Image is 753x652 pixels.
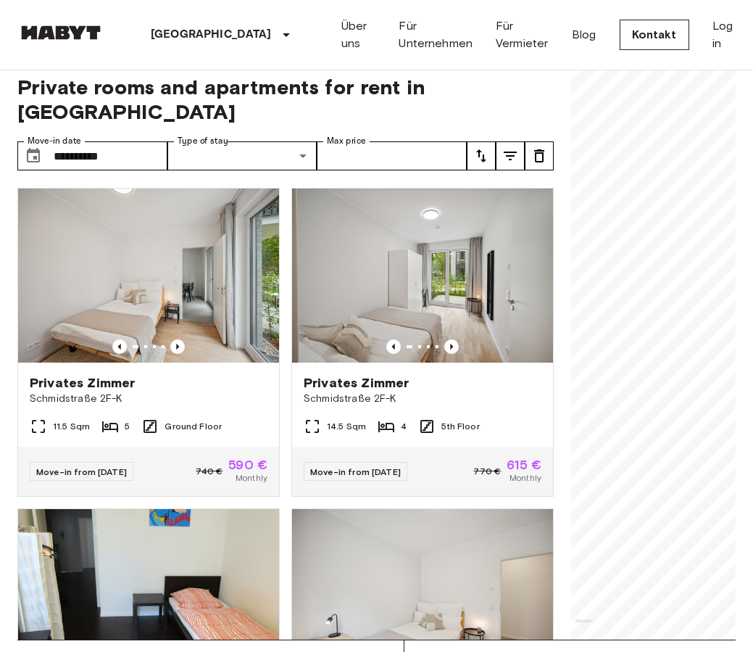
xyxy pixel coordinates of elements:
a: Mapbox logo [575,619,592,635]
button: Choose date, selected date is 7 Oct 2025 [19,141,48,170]
span: 770 € [473,465,501,478]
a: Marketing picture of unit DE-01-260-067-01Previous imagePrevious imagePrivates ZimmerSchmidstraße... [291,188,554,497]
span: Private rooms and apartments for rent in [GEOGRAPHIC_DATA] [17,75,554,124]
button: Previous image [170,339,185,354]
span: Schmidstraße 2F-K [304,392,541,406]
span: 14.5 Sqm [327,420,366,433]
span: Privates Zimmer [304,374,409,392]
span: 740 € [196,465,222,478]
a: Blog [572,26,596,44]
p: [GEOGRAPHIC_DATA] [151,26,272,44]
span: Schmidstraße 2F-K [30,392,267,406]
a: Für Unternehmen [399,17,473,52]
button: tune [467,141,496,170]
img: Habyt [17,25,104,40]
label: Move-in date [28,135,81,147]
span: Move-in from [DATE] [310,466,401,477]
span: 4 [401,420,407,433]
span: Monthly [236,471,267,484]
span: 615 € [507,458,541,471]
button: Previous image [444,339,459,354]
a: Log in [712,17,736,52]
span: Monthly [509,471,541,484]
span: 11.5 Sqm [53,420,90,433]
label: Max price [327,135,366,147]
span: Move-in from [DATE] [36,466,127,477]
img: Marketing picture of unit DE-01-260-067-01 [292,189,553,363]
label: Type of stay [178,135,228,147]
a: Kontakt [620,20,689,50]
span: 5 [125,420,130,433]
span: Ground Floor [165,420,222,433]
a: Für Vermieter [496,17,549,52]
span: 5th Floor [441,420,479,433]
canvas: Map [571,57,736,640]
a: Marketing picture of unit DE-01-260-021-05Previous imagePrevious imagePrivates ZimmerSchmidstraße... [17,188,280,497]
button: Previous image [112,339,127,354]
a: Über uns [341,17,376,52]
button: tune [496,141,525,170]
button: tune [525,141,554,170]
span: Privates Zimmer [30,374,135,392]
span: 590 € [228,458,267,471]
img: Marketing picture of unit DE-01-260-021-05 [18,189,279,363]
button: Previous image [386,339,401,354]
